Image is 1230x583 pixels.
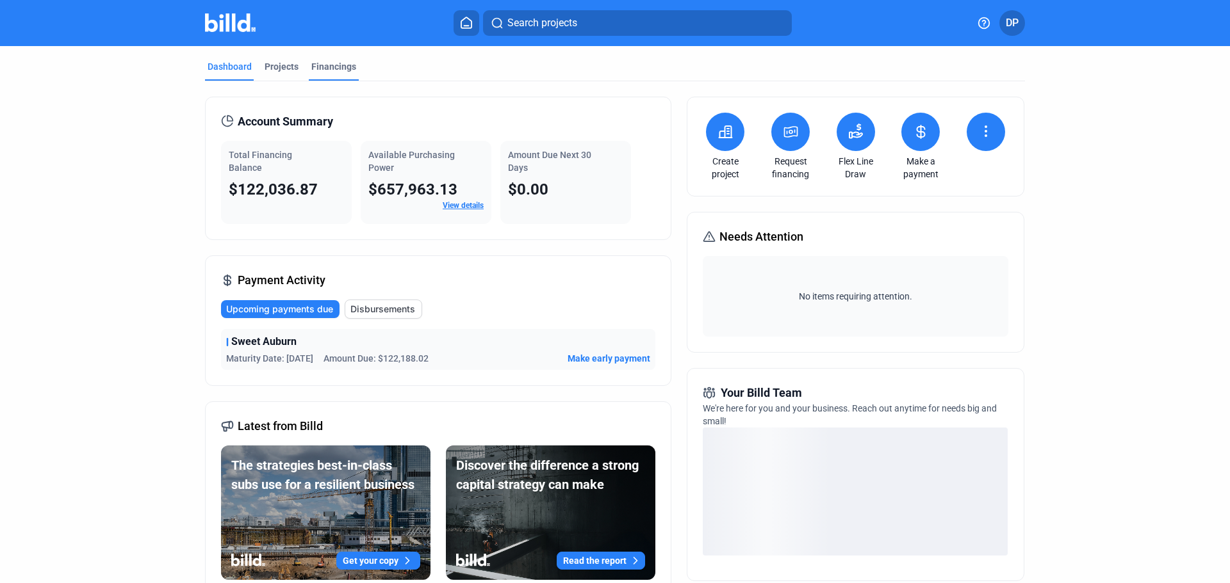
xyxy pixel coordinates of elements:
[229,150,292,173] span: Total Financing Balance
[719,228,803,246] span: Needs Attention
[999,10,1025,36] button: DP
[368,150,455,173] span: Available Purchasing Power
[898,155,943,180] a: Make a payment
[238,271,325,289] span: Payment Activity
[508,150,591,173] span: Amount Due Next 30 Days
[208,60,252,73] div: Dashboard
[456,456,645,494] div: Discover the difference a strong capital strategy can make
[368,180,457,198] span: $657,963.13
[238,417,323,435] span: Latest from Billd
[833,155,878,180] a: Flex Line Draw
[557,552,645,570] button: Read the report
[721,384,802,402] span: Your Billd Team
[443,201,484,210] a: View details
[350,303,415,315] span: Disbursements
[703,155,748,180] a: Create project
[703,427,1008,555] div: loading
[507,15,577,31] span: Search projects
[708,290,1003,303] span: No items requiring attention.
[311,60,356,73] div: Financings
[226,352,313,365] span: Maturity Date: [DATE]
[226,303,333,315] span: Upcoming payments due
[508,180,548,198] span: $0.00
[265,60,299,73] div: Projects
[231,334,297,349] span: Sweet Auburn
[231,456,420,494] div: The strategies best-in-class subs use for a resilient business
[205,13,256,32] img: Billd Company Logo
[768,155,813,180] a: Request financing
[324,352,429,365] span: Amount Due: $122,188.02
[345,299,422,319] button: Disbursements
[483,10,792,36] button: Search projects
[221,300,340,318] button: Upcoming payments due
[229,180,318,198] span: $122,036.87
[336,552,420,570] button: Get your copy
[568,352,650,365] button: Make early payment
[1006,15,1019,31] span: DP
[238,113,333,131] span: Account Summary
[703,403,997,426] span: We're here for you and your business. Reach out anytime for needs big and small!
